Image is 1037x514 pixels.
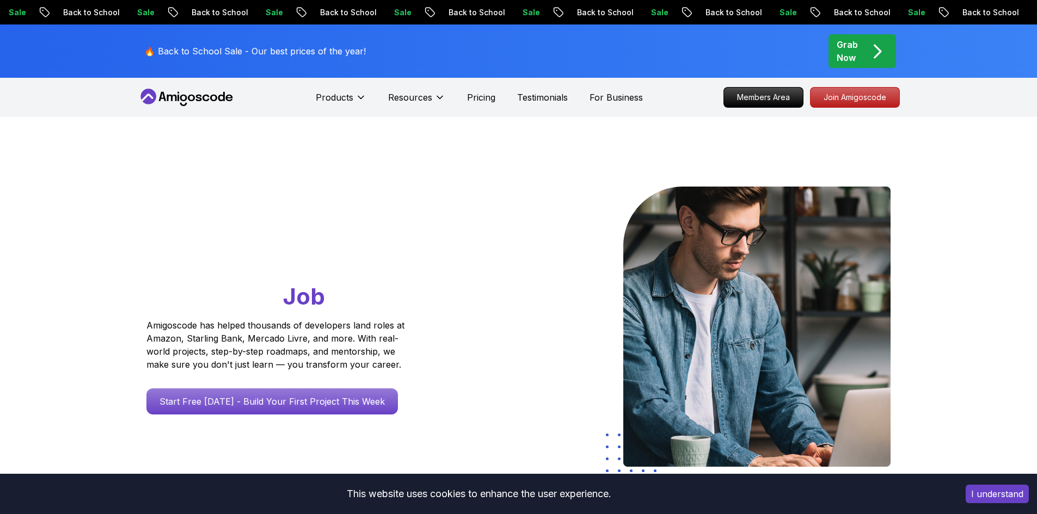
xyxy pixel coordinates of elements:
[467,91,495,104] a: Pricing
[310,7,384,18] p: Back to School
[146,187,446,312] h1: Go From Learning to Hired: Master Java, Spring Boot & Cloud Skills That Get You the
[724,88,803,107] p: Members Area
[769,7,804,18] p: Sale
[810,87,900,108] a: Join Amigoscode
[590,91,643,104] a: For Business
[283,282,325,310] span: Job
[127,7,162,18] p: Sale
[255,7,290,18] p: Sale
[388,91,445,113] button: Resources
[53,7,127,18] p: Back to School
[898,7,932,18] p: Sale
[316,91,353,104] p: Products
[517,91,568,104] a: Testimonials
[723,87,803,108] a: Members Area
[811,88,899,107] p: Join Amigoscode
[384,7,419,18] p: Sale
[567,7,641,18] p: Back to School
[824,7,898,18] p: Back to School
[641,7,676,18] p: Sale
[144,45,366,58] p: 🔥 Back to School Sale - Our best prices of the year!
[438,7,512,18] p: Back to School
[966,485,1029,503] button: Accept cookies
[512,7,547,18] p: Sale
[837,38,858,64] p: Grab Now
[146,319,408,371] p: Amigoscode has helped thousands of developers land roles at Amazon, Starling Bank, Mercado Livre,...
[181,7,255,18] p: Back to School
[623,187,891,467] img: hero
[8,482,949,506] div: This website uses cookies to enhance the user experience.
[952,7,1026,18] p: Back to School
[316,91,366,113] button: Products
[388,91,432,104] p: Resources
[146,388,398,414] a: Start Free [DATE] - Build Your First Project This Week
[695,7,769,18] p: Back to School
